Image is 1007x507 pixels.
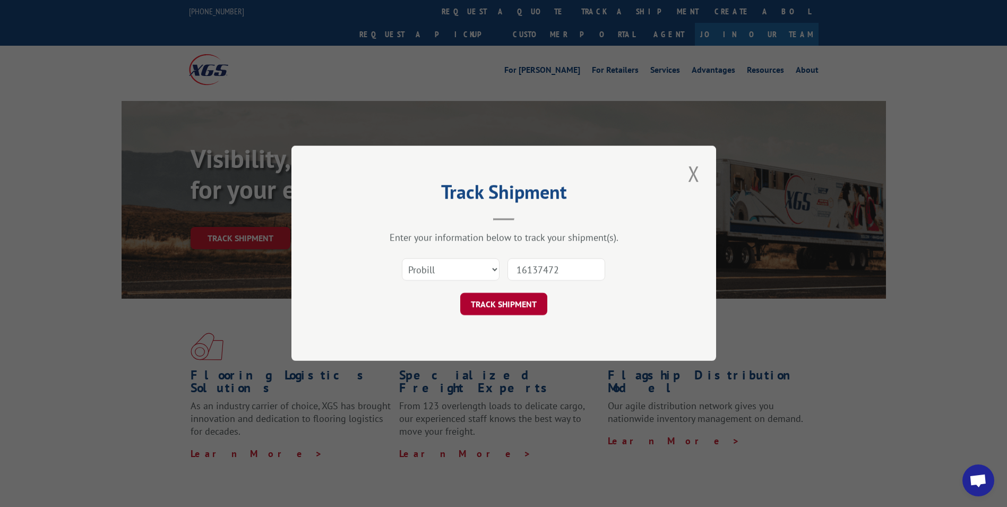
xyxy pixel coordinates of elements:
[507,259,605,281] input: Number(s)
[460,293,547,316] button: TRACK SHIPMENT
[962,464,994,496] a: Open chat
[345,184,663,205] h2: Track Shipment
[685,159,703,188] button: Close modal
[345,232,663,244] div: Enter your information below to track your shipment(s).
